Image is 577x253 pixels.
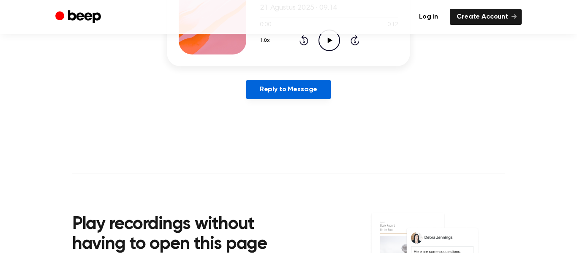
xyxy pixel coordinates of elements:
[246,80,331,99] a: Reply to Message
[412,9,445,25] a: Log in
[260,33,273,48] button: 1.0x
[450,9,522,25] a: Create Account
[55,9,103,25] a: Beep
